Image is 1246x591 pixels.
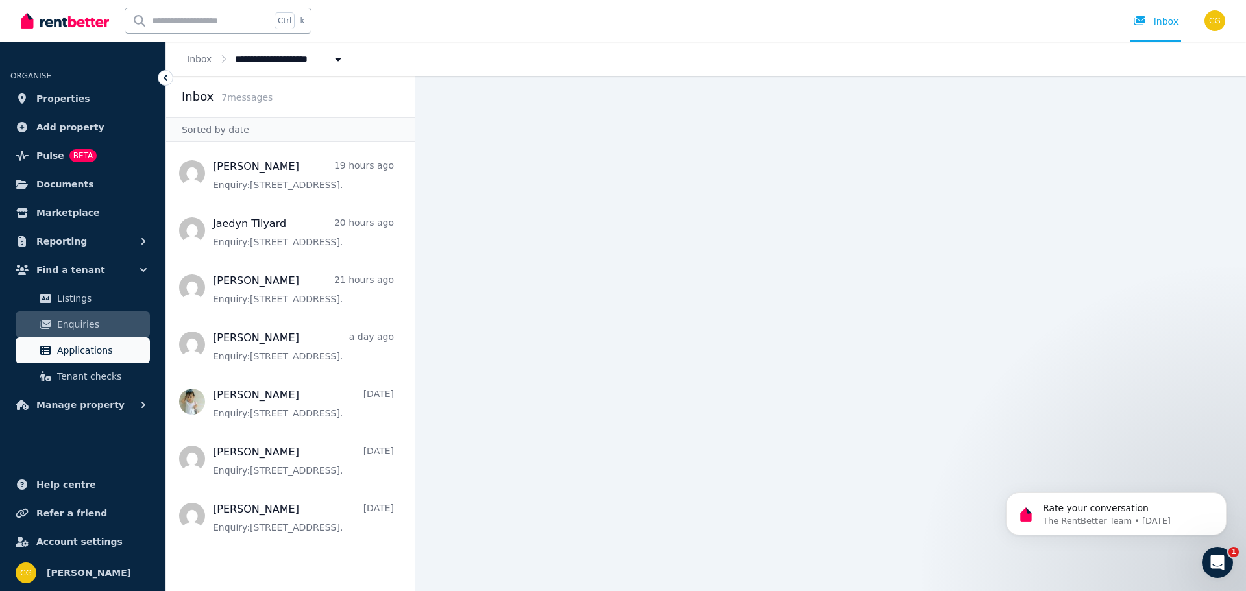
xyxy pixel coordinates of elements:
h2: Inbox [182,88,214,106]
span: Listings [57,291,145,306]
span: Applications [57,343,145,358]
span: Documents [36,176,94,192]
a: Marketplace [10,200,155,226]
a: Refer a friend [10,500,155,526]
span: Reporting [36,234,87,249]
span: Tenant checks [57,368,145,384]
span: Enquiries [57,317,145,332]
a: Listings [16,285,150,311]
a: Properties [10,86,155,112]
span: 7 message s [221,92,273,103]
button: Manage property [10,392,155,418]
span: Properties [36,91,90,106]
iframe: Intercom notifications message [986,465,1246,556]
span: Add property [36,119,104,135]
span: Refer a friend [36,505,107,521]
a: [PERSON_NAME][DATE]Enquiry:[STREET_ADDRESS]. [213,387,394,420]
span: ORGANISE [10,71,51,80]
button: Find a tenant [10,257,155,283]
span: 1 [1228,547,1239,557]
span: Help centre [36,477,96,492]
span: Pulse [36,148,64,163]
span: Manage property [36,397,125,413]
a: [PERSON_NAME][DATE]Enquiry:[STREET_ADDRESS]. [213,501,394,534]
a: Jaedyn Tilyard20 hours agoEnquiry:[STREET_ADDRESS]. [213,216,394,248]
span: Account settings [36,534,123,549]
a: Applications [16,337,150,363]
a: Enquiries [16,311,150,337]
div: Inbox [1133,15,1179,28]
span: k [300,16,304,26]
a: Inbox [187,54,212,64]
span: BETA [69,149,97,162]
a: Documents [10,171,155,197]
a: Account settings [10,529,155,555]
div: Sorted by date [166,117,415,142]
nav: Breadcrumb [166,42,365,76]
a: PulseBETA [10,143,155,169]
nav: Message list [166,142,415,591]
a: Tenant checks [16,363,150,389]
a: [PERSON_NAME]21 hours agoEnquiry:[STREET_ADDRESS]. [213,273,394,306]
img: RentBetter [21,11,109,30]
iframe: Intercom live chat [1202,547,1233,578]
span: Ctrl [275,12,295,29]
span: Find a tenant [36,262,105,278]
a: Add property [10,114,155,140]
a: [PERSON_NAME]19 hours agoEnquiry:[STREET_ADDRESS]. [213,159,394,191]
a: Help centre [10,472,155,498]
span: [PERSON_NAME] [47,565,131,581]
img: Chris George [1204,10,1225,31]
span: Marketplace [36,205,99,221]
button: Reporting [10,228,155,254]
a: [PERSON_NAME]a day agoEnquiry:[STREET_ADDRESS]. [213,330,394,363]
a: [PERSON_NAME][DATE]Enquiry:[STREET_ADDRESS]. [213,444,394,477]
img: Chris George [16,562,36,583]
